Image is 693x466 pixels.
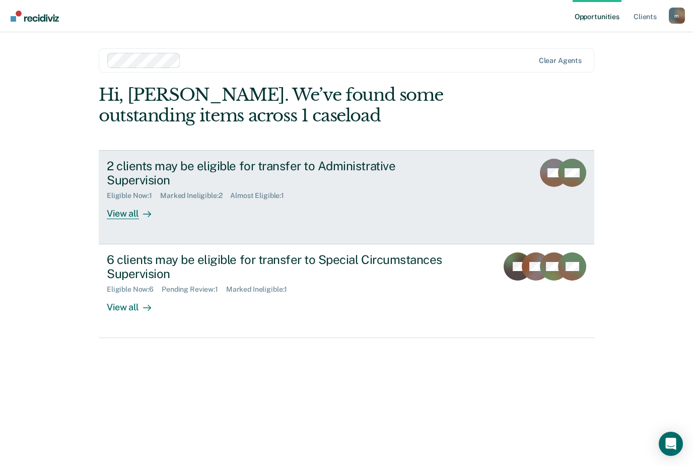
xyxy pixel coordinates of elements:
div: Marked Ineligible : 1 [226,285,295,294]
div: Eligible Now : 6 [107,285,162,294]
div: 2 clients may be eligible for transfer to Administrative Supervision [107,159,460,188]
div: Open Intercom Messenger [659,432,683,456]
div: Eligible Now : 1 [107,191,160,200]
a: 2 clients may be eligible for transfer to Administrative SupervisionEligible Now:1Marked Ineligib... [99,150,594,244]
a: 6 clients may be eligible for transfer to Special Circumstances SupervisionEligible Now:6Pending ... [99,244,594,338]
div: View all [107,294,163,313]
div: Marked Ineligible : 2 [160,191,230,200]
div: View all [107,200,163,220]
img: Recidiviz [11,11,59,22]
button: Profile dropdown button [669,8,685,24]
div: Hi, [PERSON_NAME]. We’ve found some outstanding items across 1 caseload [99,85,495,126]
div: 6 clients may be eligible for transfer to Special Circumstances Supervision [107,252,460,282]
div: Clear agents [539,56,582,65]
div: Almost Eligible : 1 [230,191,292,200]
div: m [669,8,685,24]
div: Pending Review : 1 [162,285,226,294]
